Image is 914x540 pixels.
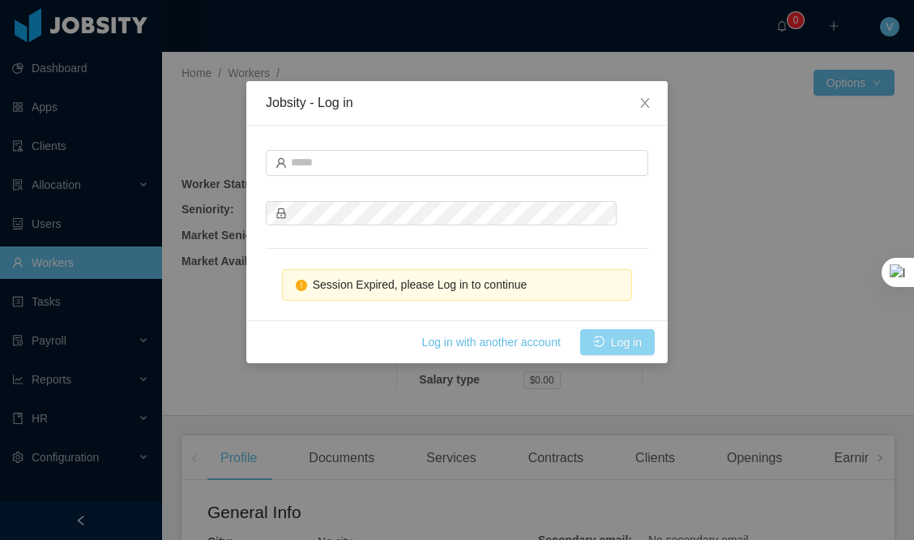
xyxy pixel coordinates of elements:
i: icon: user [275,157,287,169]
i: icon: exclamation-circle [296,280,307,291]
i: icon: lock [275,208,287,219]
div: Jobsity - Log in [266,94,648,112]
i: icon: close [639,96,651,109]
button: icon: loginLog in [580,329,655,355]
span: Session Expired, please Log in to continue [313,278,527,291]
button: Close [622,81,668,126]
button: Log in with another account [409,329,574,355]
